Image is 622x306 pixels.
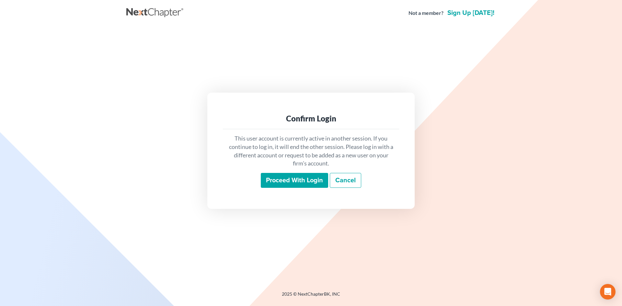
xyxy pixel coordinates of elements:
a: Cancel [330,173,361,188]
strong: Not a member? [409,9,443,17]
p: This user account is currently active in another session. If you continue to log in, it will end ... [228,134,394,168]
div: 2025 © NextChapterBK, INC [126,291,496,302]
div: Open Intercom Messenger [600,284,616,300]
div: Confirm Login [228,113,394,124]
input: Proceed with login [261,173,328,188]
a: Sign up [DATE]! [446,10,496,16]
